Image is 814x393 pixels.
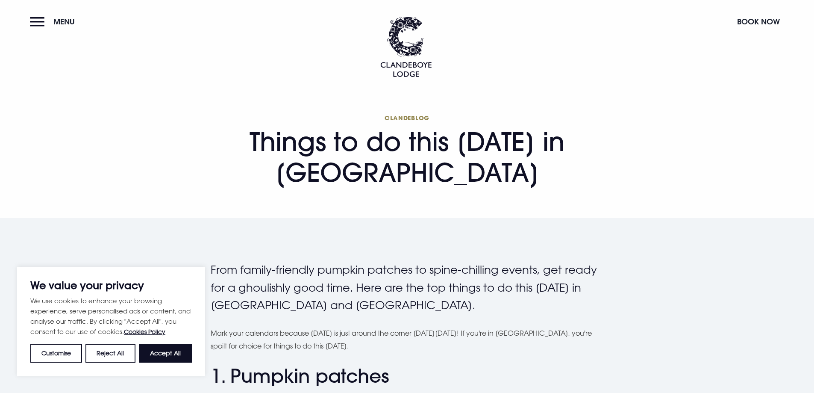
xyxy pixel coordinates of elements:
[30,12,79,31] button: Menu
[17,267,205,376] div: We value your privacy
[211,114,604,122] span: Clandeblog
[53,17,75,27] span: Menu
[211,327,604,353] p: Mark your calendars because [DATE] is just around the corner [DATE][DATE]! If you're in [GEOGRAPH...
[139,344,192,363] button: Accept All
[211,114,604,188] h1: Things to do this [DATE] in [GEOGRAPHIC_DATA]
[30,344,82,363] button: Customise
[211,261,604,314] p: From family-friendly pumpkin patches to spine-chilling events, get ready for a ghoulishly good ti...
[30,295,192,337] p: We use cookies to enhance your browsing experience, serve personalised ads or content, and analys...
[30,280,192,290] p: We value your privacy
[733,12,784,31] button: Book Now
[85,344,135,363] button: Reject All
[124,328,165,335] a: Cookies Policy
[211,365,604,387] h2: 1. Pumpkin patches
[380,17,432,77] img: Clandeboye Lodge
